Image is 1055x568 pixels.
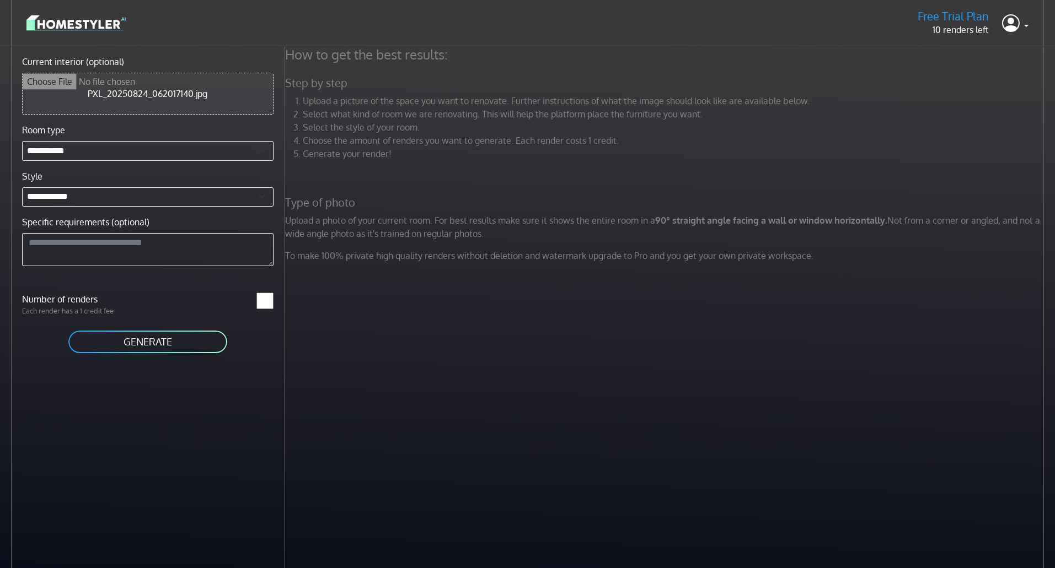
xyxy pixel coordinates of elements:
label: Specific requirements (optional) [22,215,149,229]
p: 10 renders left [918,23,989,36]
label: Style [22,170,42,183]
h5: Step by step [279,76,1054,90]
strong: 90° straight angle facing a wall or window horizontally. [655,215,887,226]
li: Upload a picture of the space you want to renovate. Further instructions of what the image should... [303,94,1047,107]
label: Current interior (optional) [22,55,124,68]
li: Select what kind of room we are renovating. This will help the platform place the furniture you w... [303,107,1047,121]
label: Room type [22,123,65,137]
h4: How to get the best results: [279,46,1054,63]
p: Each render has a 1 credit fee [15,306,148,316]
h5: Type of photo [279,196,1054,209]
p: To make 100% private high quality renders without deletion and watermark upgrade to Pro and you g... [279,249,1054,262]
li: Generate your render! [303,147,1047,160]
li: Select the style of your room. [303,121,1047,134]
label: Number of renders [15,293,148,306]
img: logo-3de290ba35641baa71223ecac5eacb59cb85b4c7fdf211dc9aaecaaee71ea2f8.svg [26,13,126,33]
h5: Free Trial Plan [918,9,989,23]
li: Choose the amount of renders you want to generate. Each render costs 1 credit. [303,134,1047,147]
p: Upload a photo of your current room. For best results make sure it shows the entire room in a Not... [279,214,1054,240]
button: GENERATE [67,329,228,354]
